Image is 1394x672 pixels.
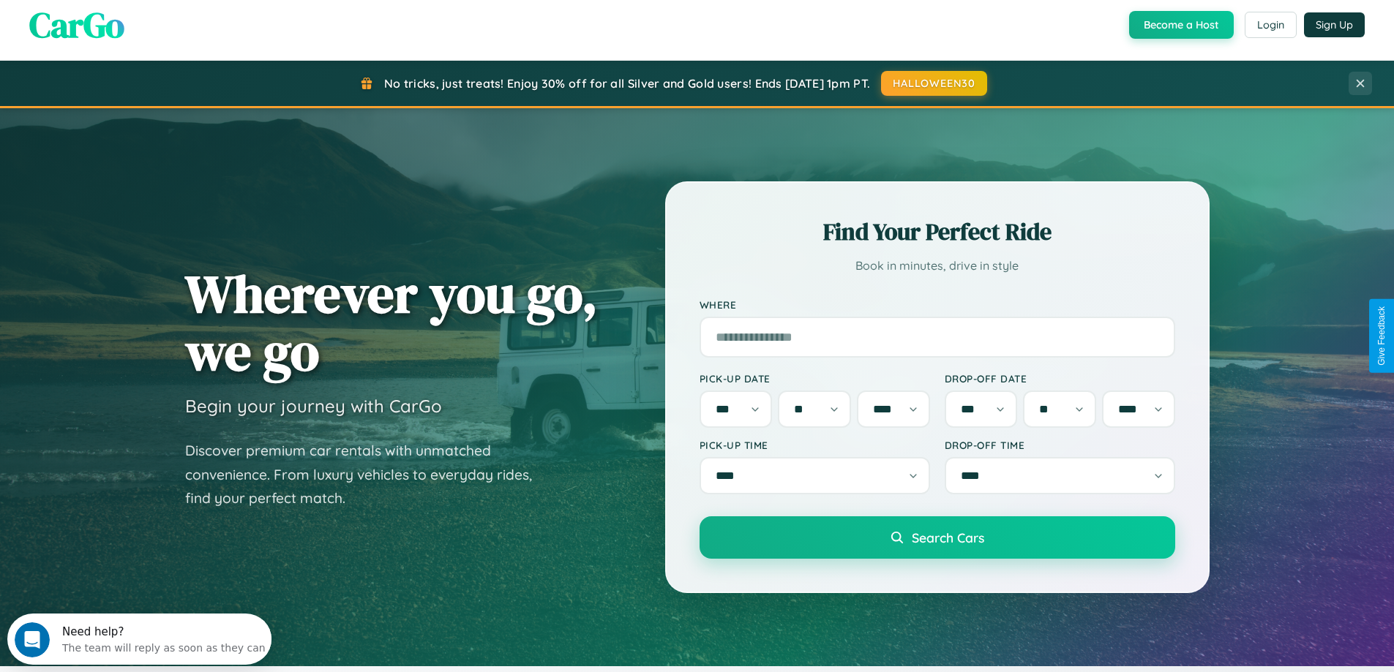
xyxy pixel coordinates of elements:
[945,372,1175,385] label: Drop-off Date
[15,622,50,657] iframe: Intercom live chat
[1245,12,1297,38] button: Login
[6,6,272,46] div: Open Intercom Messenger
[7,614,271,665] iframe: Intercom live chat discovery launcher
[881,71,987,96] button: HALLOWEEN30
[185,395,442,417] h3: Begin your journey with CarGo
[1129,11,1234,39] button: Become a Host
[1376,306,1387,366] div: Give Feedback
[55,12,258,24] div: Need help?
[912,529,984,545] span: Search Cars
[700,439,930,451] label: Pick-up Time
[384,76,870,91] span: No tricks, just treats! Enjoy 30% off for all Silver and Gold users! Ends [DATE] 1pm PT.
[1304,12,1365,37] button: Sign Up
[185,439,551,510] p: Discover premium car rentals with unmatched convenience. From luxury vehicles to everyday rides, ...
[700,255,1175,276] p: Book in minutes, drive in style
[945,439,1175,451] label: Drop-off Time
[700,372,930,385] label: Pick-up Date
[700,516,1175,559] button: Search Cars
[700,216,1175,248] h2: Find Your Perfect Ride
[29,1,124,49] span: CarGo
[700,298,1175,311] label: Where
[55,24,258,39] div: The team will reply as soon as they can
[185,265,598,380] h1: Wherever you go, we go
